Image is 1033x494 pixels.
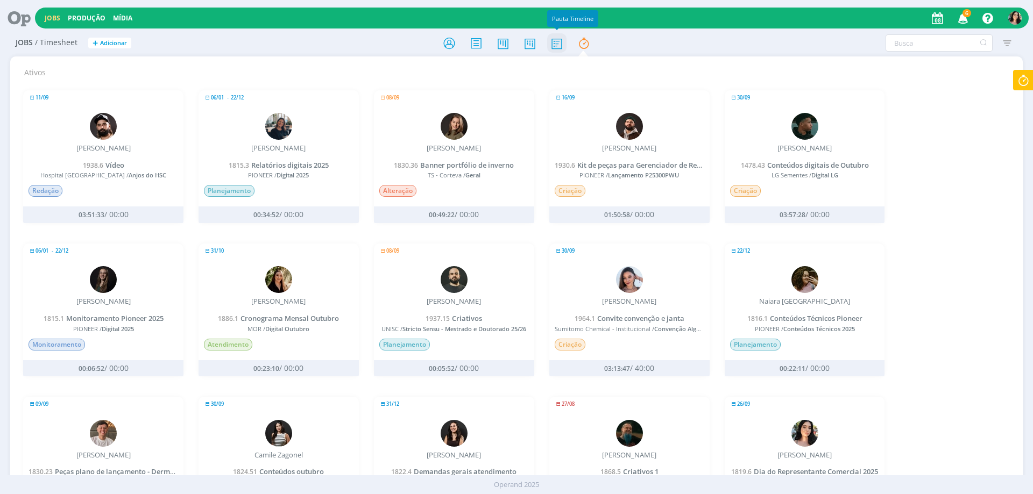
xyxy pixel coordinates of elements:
[791,266,818,293] img: N
[29,171,178,178] span: Hospital [GEOGRAPHIC_DATA] /
[562,402,575,406] span: 27/08
[251,160,329,170] span: Relatórios digitais 2025
[963,9,971,17] span: 6
[90,113,117,140] img: B
[465,171,480,179] span: Geral
[35,38,77,47] span: / Timesheet
[251,297,306,306] div: [PERSON_NAME]
[204,339,252,350] span: Atendimento
[76,297,131,306] div: [PERSON_NAME]
[754,210,855,219] div: / 00:00
[65,14,109,23] button: Produção
[747,314,768,323] span: 1816.1
[29,339,85,350] span: Monitoramento
[76,144,131,153] div: [PERSON_NAME]
[55,467,208,476] span: Peças plano de lançamento - Dermacor Power
[791,420,818,447] img: T
[379,171,529,178] span: TS - Corteva /
[441,266,468,293] img: P
[731,467,752,476] span: 1819.6
[391,467,412,476] span: 1822.4
[36,402,48,406] span: 09/09
[386,402,399,406] span: 31/12
[36,248,48,253] span: 06/01
[93,38,98,49] span: +
[113,13,132,23] a: Mídia
[426,314,450,323] span: 1937.15
[616,420,643,447] img: M
[24,61,1017,77] h2: Ativos
[227,95,229,100] span: -
[218,313,339,323] a: 1886.1Cronograma Mensal Outubro
[1008,9,1022,27] button: T
[575,313,684,323] a: 1964.1Convite convenção e janta
[555,185,585,197] span: Criação
[604,364,630,373] span: 03:13:47
[600,467,659,476] a: 1868.5Criativos 1
[780,210,805,219] span: 03:57:28
[770,313,862,323] span: Conteúdos Técnicos Pioneer
[105,160,124,170] span: Vídeo
[452,313,482,323] span: Criativos
[608,171,679,179] span: Lançamento P25300PWU
[427,451,481,460] div: [PERSON_NAME]
[45,13,60,23] a: Jobs
[76,451,131,460] div: [PERSON_NAME]
[403,364,505,373] div: / 00:00
[575,314,595,323] span: 1964.1
[555,160,725,170] a: 1930.6Kit de peças para Gerenciador de Resultados
[604,210,630,219] span: 01:50:58
[730,339,781,350] span: Planejamento
[211,248,224,253] span: 31/10
[379,339,430,350] span: Planejamento
[420,160,514,170] span: Banner portfólio de inverno
[277,171,309,179] span: Digital 2025
[547,10,598,27] div: Pauta Timeline
[577,160,725,170] span: Kit de peças para Gerenciador de Resultados
[386,248,399,253] span: 08/09
[228,210,329,219] div: / 00:00
[754,467,878,476] span: Dia do Representante Comercial 2025
[780,364,805,373] span: 00:22:11
[600,467,621,476] span: 1868.5
[759,297,850,306] div: Naiara [GEOGRAPHIC_DATA]
[44,314,64,323] span: 1815.1
[240,313,339,323] span: Cronograma Mensal Outubro
[754,364,855,373] div: / 00:00
[951,9,973,28] button: 6
[66,313,164,323] span: Monitoramento Pioneer 2025
[29,467,53,476] span: 1830.23
[68,13,105,23] a: Produção
[429,210,455,219] span: 00:49:22
[391,467,516,476] a: 1822.4Demandas gerais atendimento
[229,161,249,170] span: 1815.3
[730,171,880,178] span: LG Sementes /
[602,451,656,460] div: [PERSON_NAME]
[228,364,329,373] div: / 00:00
[730,325,880,332] span: PIONEER /
[83,161,103,170] span: 1938.6
[204,185,254,197] span: Planejamento
[100,40,127,47] span: Adicionar
[555,325,704,332] span: Sumitomo Chemical - Institucional /
[562,95,575,100] span: 16/09
[204,325,353,332] span: MOR /
[403,210,505,219] div: / 00:00
[402,325,526,333] span: Stricto Sensu - Mestrado e Doutorado 25/26
[1008,11,1022,25] img: T
[777,144,832,153] div: [PERSON_NAME]
[218,314,238,323] span: 1886.1
[886,34,993,52] input: Busca
[767,160,869,170] span: Conteúdos digitais de Outubro
[254,451,303,460] div: Camile Zagonel
[737,248,750,253] span: 22/12
[90,266,117,293] img: N
[427,297,481,306] div: [PERSON_NAME]
[426,313,482,323] a: 1937.15Criativos
[265,325,309,333] span: Digital Outubro
[741,161,765,170] span: 1478.43
[597,313,684,323] span: Convite convenção e janta
[578,210,680,219] div: / 00:00
[602,297,656,306] div: [PERSON_NAME]
[737,402,750,406] span: 26/09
